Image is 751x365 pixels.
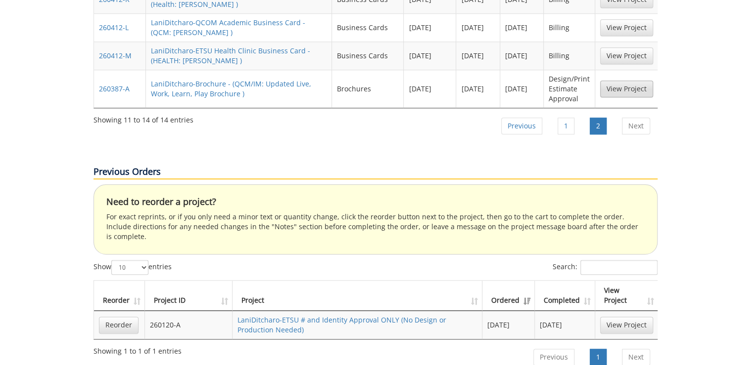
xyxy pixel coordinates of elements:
[94,281,145,311] th: Reorder: activate to sort column ascending
[332,41,404,70] td: Business Cards
[600,47,653,64] a: View Project
[500,41,544,70] td: [DATE]
[544,41,595,70] td: Billing
[595,281,658,311] th: View Project: activate to sort column ascending
[501,118,542,134] a: Previous
[151,18,305,37] a: LaniDitcharo-QCOM Academic Business Card - (QCM: [PERSON_NAME] )
[99,317,139,333] a: Reorder
[332,13,404,41] td: Business Cards
[580,260,657,275] input: Search:
[145,311,233,339] td: 260120-A
[500,70,544,108] td: [DATE]
[151,79,311,98] a: LaniDitcharo-Brochure - (QCM/IM: Updated Live, Work, Learn, Play Brochure )
[106,212,645,242] p: For exact reprints, or if you only need a minor text or quantity change, click the reorder button...
[558,118,574,134] a: 1
[151,46,310,65] a: LaniDitcharo-ETSU Health Clinic Business Card - (HEALTH: [PERSON_NAME] )
[237,315,446,334] a: LaniDitcharo-ETSU # and Identity Approval ONLY (No Design or Production Needed)
[404,13,456,41] td: [DATE]
[544,70,595,108] td: Design/Print Estimate Approval
[500,13,544,41] td: [DATE]
[332,70,404,108] td: Brochures
[456,70,500,108] td: [DATE]
[600,81,653,97] a: View Project
[535,281,595,311] th: Completed: activate to sort column ascending
[404,70,456,108] td: [DATE]
[94,165,657,179] p: Previous Orders
[233,281,482,311] th: Project: activate to sort column ascending
[482,281,535,311] th: Ordered: activate to sort column ascending
[535,311,595,339] td: [DATE]
[482,311,535,339] td: [DATE]
[106,197,645,207] h4: Need to reorder a project?
[111,260,148,275] select: Showentries
[456,41,500,70] td: [DATE]
[544,13,595,41] td: Billing
[94,260,172,275] label: Show entries
[622,118,650,134] a: Next
[600,19,653,36] a: View Project
[99,51,132,60] a: 260412-M
[553,260,657,275] label: Search:
[94,342,182,356] div: Showing 1 to 1 of 1 entries
[99,23,129,32] a: 260412-L
[99,84,130,93] a: 260387-A
[145,281,233,311] th: Project ID: activate to sort column ascending
[404,41,456,70] td: [DATE]
[590,118,607,134] a: 2
[94,111,193,125] div: Showing 11 to 14 of 14 entries
[600,317,653,333] a: View Project
[456,13,500,41] td: [DATE]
